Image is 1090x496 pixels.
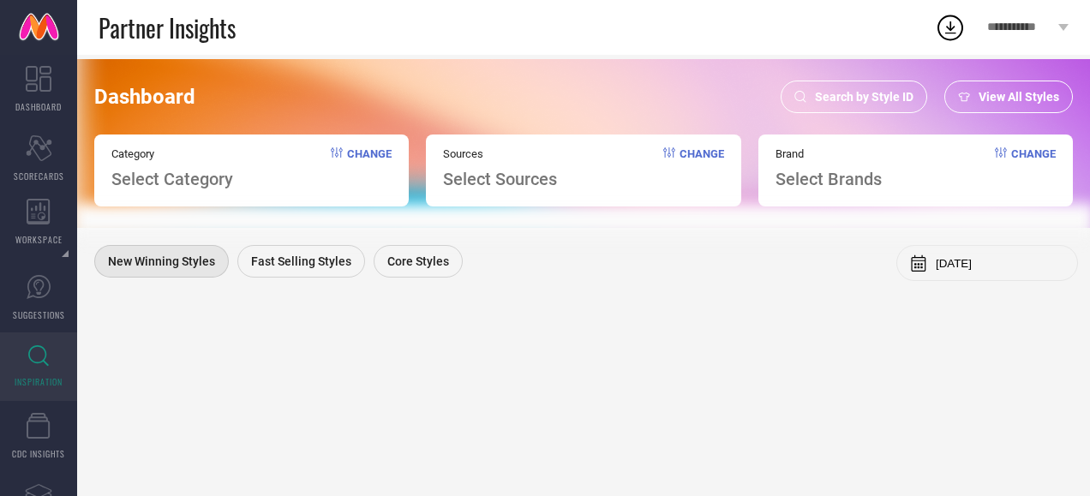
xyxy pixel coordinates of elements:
[443,147,557,160] span: Sources
[347,147,392,189] span: Change
[15,375,63,388] span: INSPIRATION
[108,254,215,268] span: New Winning Styles
[251,254,351,268] span: Fast Selling Styles
[13,308,65,321] span: SUGGESTIONS
[776,147,882,160] span: Brand
[99,10,236,45] span: Partner Insights
[94,85,195,109] span: Dashboard
[15,233,63,246] span: WORKSPACE
[680,147,724,189] span: Change
[815,90,913,104] span: Search by Style ID
[387,254,449,268] span: Core Styles
[12,447,65,460] span: CDC INSIGHTS
[443,169,557,189] span: Select Sources
[776,169,882,189] span: Select Brands
[979,90,1059,104] span: View All Styles
[14,170,64,182] span: SCORECARDS
[15,100,62,113] span: DASHBOARD
[1011,147,1056,189] span: Change
[111,169,233,189] span: Select Category
[936,257,1064,270] input: Select month
[935,12,966,43] div: Open download list
[111,147,233,160] span: Category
